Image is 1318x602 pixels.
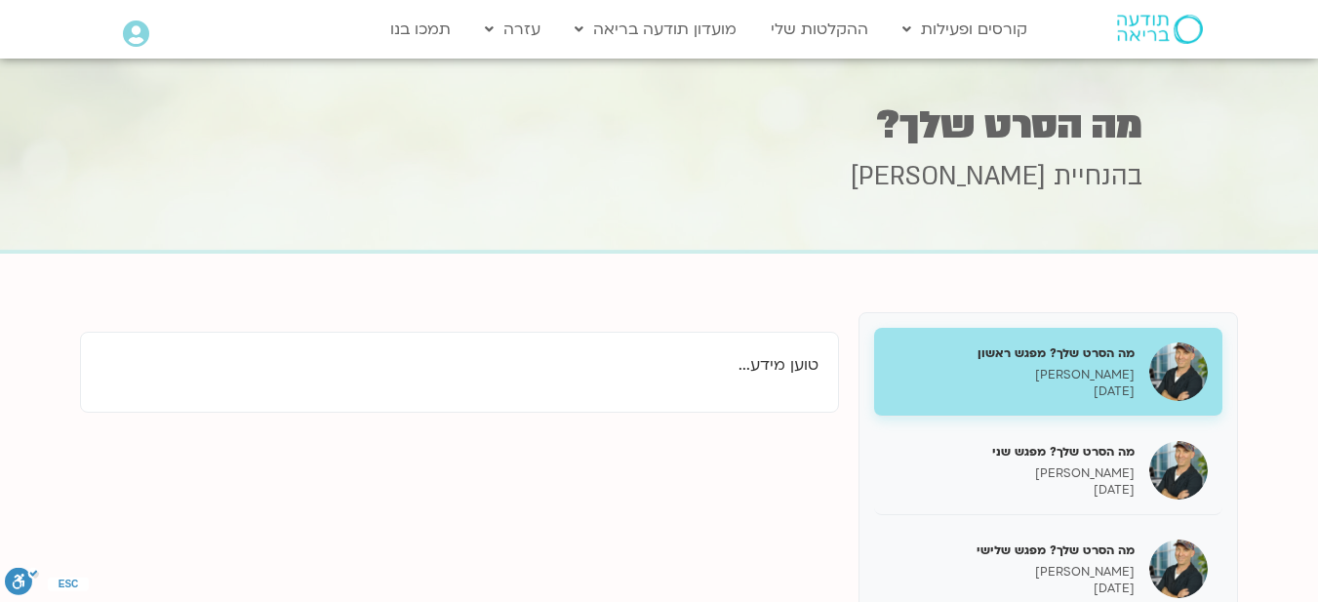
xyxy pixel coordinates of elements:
[380,11,460,48] a: תמכו בנו
[889,383,1135,400] p: [DATE]
[851,159,1046,194] span: [PERSON_NAME]
[889,465,1135,482] p: [PERSON_NAME]
[177,106,1142,144] h1: מה הסרט שלך?
[889,564,1135,581] p: [PERSON_NAME]
[889,344,1135,362] h5: מה הסרט שלך? מפגש ראשון
[761,11,878,48] a: ההקלטות שלי
[889,581,1135,597] p: [DATE]
[893,11,1037,48] a: קורסים ופעילות
[889,542,1135,559] h5: מה הסרט שלך? מפגש שלישי
[565,11,746,48] a: מועדון תודעה בריאה
[100,352,819,379] p: טוען מידע...
[1149,540,1208,598] img: מה הסרט שלך? מפגש שלישי
[1117,15,1203,44] img: תודעה בריאה
[475,11,550,48] a: עזרה
[889,482,1135,499] p: [DATE]
[1149,441,1208,500] img: מה הסרט שלך? מפגש שני
[889,367,1135,383] p: [PERSON_NAME]
[889,443,1135,461] h5: מה הסרט שלך? מפגש שני
[1054,159,1142,194] span: בהנחיית
[1149,342,1208,401] img: מה הסרט שלך? מפגש ראשון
